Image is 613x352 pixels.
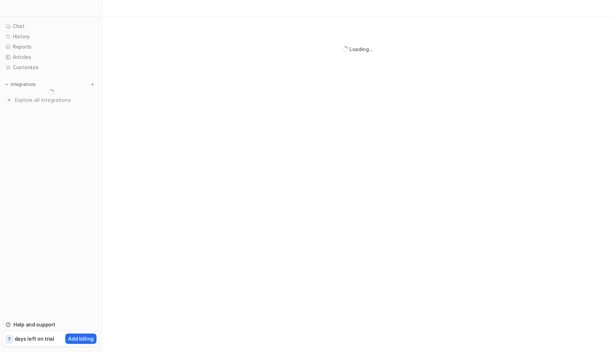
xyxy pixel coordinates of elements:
[349,45,373,53] div: Loading...
[3,52,99,62] a: Articles
[65,334,96,344] button: Add billing
[3,81,38,88] button: Integrations
[3,32,99,42] a: History
[15,94,96,106] span: Explore all integrations
[8,336,11,342] p: 7
[3,320,99,330] a: Help and support
[11,82,36,87] p: Integrations
[4,82,9,87] img: expand menu
[68,335,94,342] p: Add billing
[6,97,13,104] img: explore all integrations
[3,42,99,52] a: Reports
[3,21,99,31] a: Chat
[15,335,54,342] p: days left on trial
[90,82,95,87] img: menu_add.svg
[3,95,99,105] a: Explore all integrations
[3,62,99,72] a: Customize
